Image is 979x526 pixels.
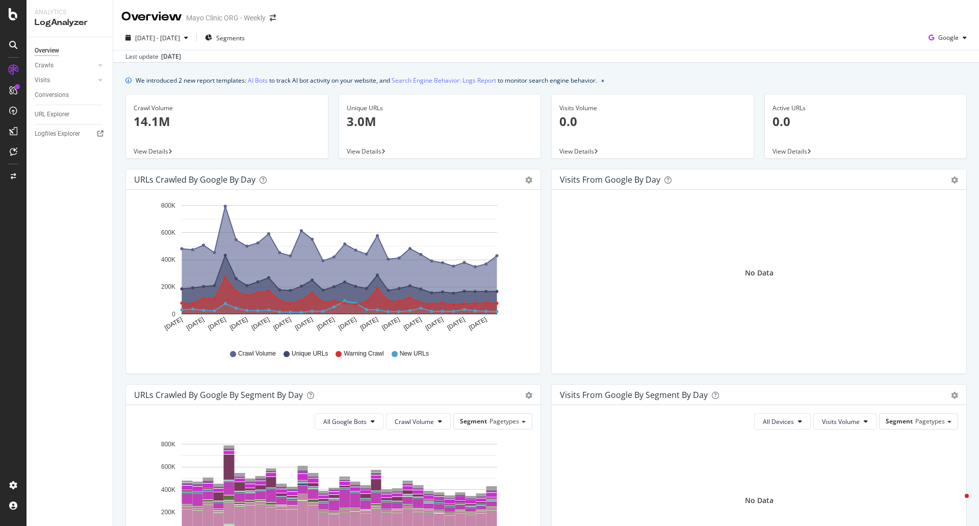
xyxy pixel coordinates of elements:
span: Pagetypes [489,417,519,425]
div: Visits from Google By Segment By Day [560,390,708,400]
span: View Details [134,147,168,156]
a: Visits [35,75,95,86]
text: [DATE] [228,316,249,332]
div: Unique URLs [347,104,533,113]
div: Overview [121,8,182,26]
span: New URLs [400,349,429,358]
text: [DATE] [250,316,271,332]
text: [DATE] [294,316,314,332]
div: gear [525,177,532,184]
button: Visits Volume [813,413,877,430]
text: 800K [161,202,175,209]
button: Segments [201,30,249,46]
span: View Details [559,147,594,156]
button: All Devices [754,413,811,430]
span: Visits Volume [822,417,860,426]
div: info banner [125,75,967,86]
div: [DATE] [161,52,181,61]
svg: A chart. [134,198,529,340]
text: 600K [161,229,175,236]
span: Pagetypes [915,417,945,425]
div: gear [525,392,532,399]
div: We introduced 2 new report templates: to track AI bot activity on your website, and to monitor se... [136,75,597,86]
button: Google [924,30,971,46]
div: Active URLs [772,104,959,113]
span: Unique URLs [292,349,328,358]
text: [DATE] [185,316,205,332]
span: All Google Bots [323,417,367,426]
text: [DATE] [446,316,466,332]
span: Crawl Volume [395,417,434,426]
div: URLs Crawled by Google By Segment By Day [134,390,303,400]
a: Crawls [35,60,95,71]
div: Overview [35,45,59,56]
div: URLs Crawled by Google by day [134,174,255,185]
text: 800K [161,441,175,448]
text: 400K [161,486,175,493]
span: Google [938,33,959,42]
a: URL Explorer [35,109,106,120]
a: AI Bots [248,75,268,86]
div: Last update [125,52,181,61]
div: Mayo Clinic ORG - Weekly [186,13,266,23]
span: Segment [886,417,913,425]
span: View Details [347,147,381,156]
div: Analytics [35,8,105,17]
div: No Data [745,495,774,506]
span: Segment [460,417,487,425]
text: 600K [161,463,175,470]
button: All Google Bots [315,413,383,430]
span: Crawl Volume [238,349,276,358]
div: gear [951,392,958,399]
div: Visits Volume [559,104,746,113]
div: gear [951,177,958,184]
p: 0.0 [559,113,746,130]
text: [DATE] [359,316,379,332]
text: 400K [161,256,175,263]
a: Overview [35,45,106,56]
text: [DATE] [272,316,292,332]
text: [DATE] [337,316,357,332]
text: [DATE] [207,316,227,332]
text: 200K [161,284,175,291]
text: [DATE] [424,316,445,332]
span: All Devices [763,417,794,426]
div: No Data [745,268,774,278]
text: 0 [172,311,175,318]
span: View Details [772,147,807,156]
div: LogAnalyzer [35,17,105,29]
p: 0.0 [772,113,959,130]
button: close banner [599,73,607,88]
span: Warning Crawl [344,349,383,358]
span: Segments [216,34,245,42]
iframe: Intercom live chat [944,491,969,516]
div: Visits from Google by day [560,174,660,185]
text: [DATE] [468,316,488,332]
p: 14.1M [134,113,320,130]
div: Crawls [35,60,54,71]
button: Crawl Volume [386,413,451,430]
a: Logfiles Explorer [35,129,106,139]
p: 3.0M [347,113,533,130]
text: [DATE] [381,316,401,332]
div: arrow-right-arrow-left [270,14,276,21]
button: [DATE] - [DATE] [121,30,192,46]
text: [DATE] [163,316,184,332]
div: Conversions [35,90,69,101]
a: Conversions [35,90,106,101]
span: [DATE] - [DATE] [135,34,180,42]
text: [DATE] [316,316,336,332]
text: 200K [161,509,175,516]
div: Crawl Volume [134,104,320,113]
div: URL Explorer [35,109,69,120]
a: Search Engine Behavior: Logs Report [392,75,496,86]
div: Visits [35,75,50,86]
text: [DATE] [402,316,423,332]
div: Logfiles Explorer [35,129,80,139]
